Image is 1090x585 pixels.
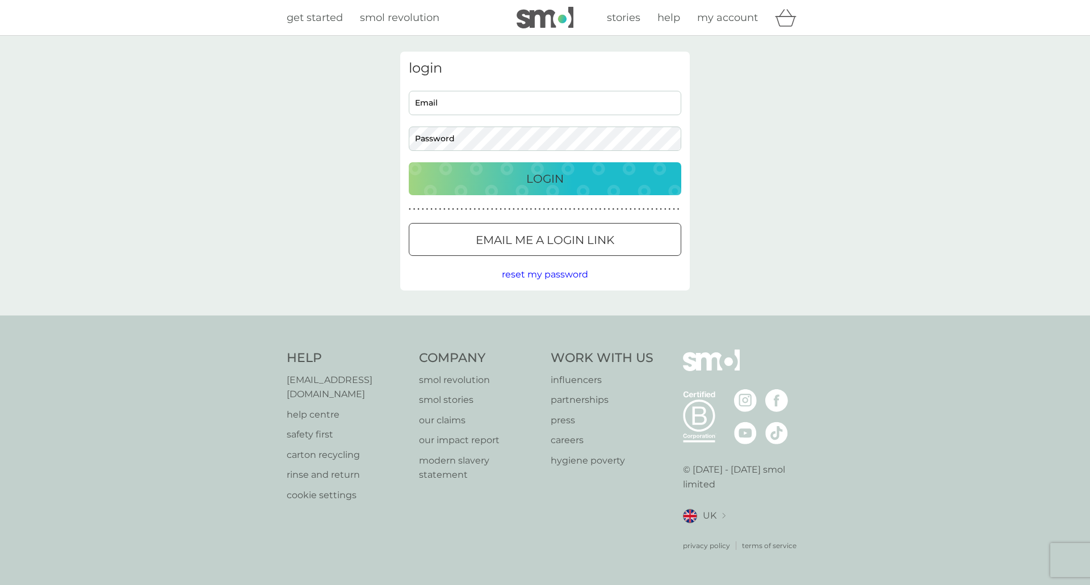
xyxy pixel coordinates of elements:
p: ● [539,207,541,212]
p: hygiene poverty [551,453,653,468]
a: smol revolution [360,10,439,26]
a: smol stories [419,393,540,407]
a: press [551,413,653,428]
p: ● [656,207,658,212]
p: Email me a login link [476,231,614,249]
img: smol [683,350,740,388]
a: safety first [287,427,408,442]
p: ● [465,207,467,212]
p: ● [621,207,623,212]
p: ● [426,207,429,212]
a: my account [697,10,758,26]
p: ● [504,207,506,212]
img: visit the smol Youtube page [734,422,757,444]
span: help [657,11,680,24]
p: ● [612,207,614,212]
a: our impact report [419,433,540,448]
p: ● [452,207,454,212]
div: basket [775,6,803,29]
p: ● [664,207,666,212]
p: ● [469,207,472,212]
p: ● [638,207,640,212]
p: carton recycling [287,448,408,462]
a: terms of service [742,540,796,551]
a: rinse and return [287,468,408,482]
a: influencers [551,373,653,388]
p: ● [556,207,558,212]
p: ● [647,207,649,212]
a: our claims [419,413,540,428]
p: ● [534,207,536,212]
p: ● [569,207,571,212]
h4: Help [287,350,408,367]
a: partnerships [551,393,653,407]
a: smol revolution [419,373,540,388]
span: reset my password [502,269,588,280]
button: Email me a login link [409,223,681,256]
p: ● [456,207,459,212]
p: ● [651,207,653,212]
img: visit the smol Tiktok page [765,422,788,444]
a: help centre [287,407,408,422]
p: ● [617,207,619,212]
p: Login [526,170,564,188]
p: ● [603,207,606,212]
p: ● [625,207,627,212]
p: ● [500,207,502,212]
p: ● [517,207,519,212]
span: get started [287,11,343,24]
h4: Work With Us [551,350,653,367]
p: ● [673,207,675,212]
a: [EMAIL_ADDRESS][DOMAIN_NAME] [287,373,408,402]
a: help [657,10,680,26]
p: ● [599,207,602,212]
button: Login [409,162,681,195]
p: ● [483,207,485,212]
p: ● [409,207,411,212]
p: ● [439,207,441,212]
p: ● [552,207,554,212]
p: ● [677,207,680,212]
img: smol [517,7,573,28]
a: modern slavery statement [419,453,540,482]
p: ● [630,207,632,212]
span: smol revolution [360,11,439,24]
p: ● [577,207,580,212]
img: UK flag [683,509,697,523]
a: careers [551,433,653,448]
p: ● [530,207,533,212]
img: visit the smol Facebook page [765,389,788,412]
img: select a new location [722,513,726,519]
p: ● [660,207,662,212]
p: ● [491,207,493,212]
p: ● [634,207,636,212]
p: ● [582,207,584,212]
a: stories [607,10,640,26]
p: ● [595,207,597,212]
p: ● [669,207,671,212]
p: ● [508,207,510,212]
p: ● [422,207,424,212]
a: privacy policy [683,540,730,551]
p: ● [417,207,420,212]
span: my account [697,11,758,24]
p: ● [526,207,528,212]
p: ● [435,207,437,212]
p: ● [443,207,446,212]
p: ● [478,207,480,212]
p: ● [513,207,515,212]
p: ● [496,207,498,212]
span: stories [607,11,640,24]
p: ● [448,207,450,212]
a: get started [287,10,343,26]
p: cookie settings [287,488,408,503]
h3: login [409,60,681,77]
p: ● [565,207,567,212]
